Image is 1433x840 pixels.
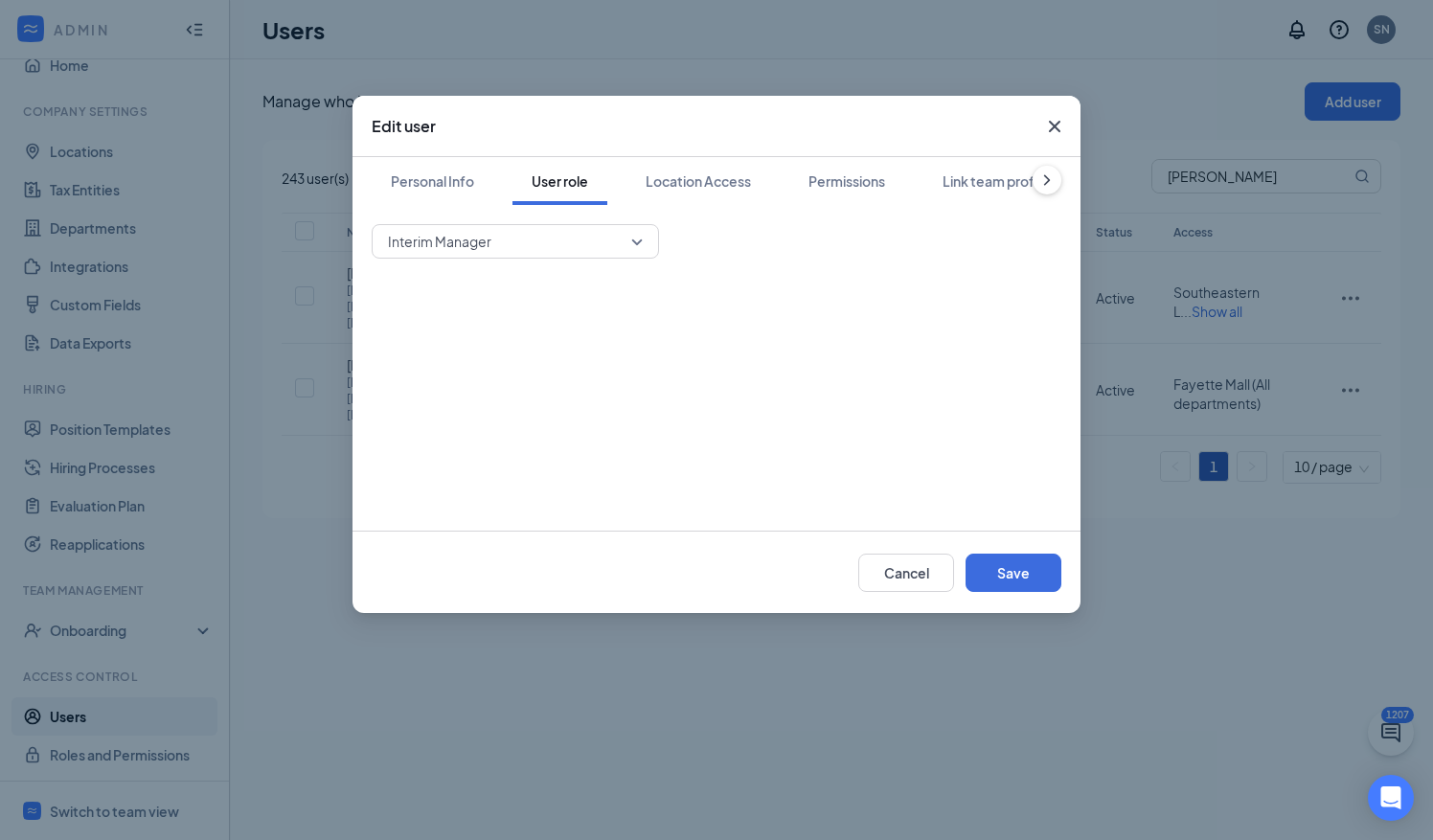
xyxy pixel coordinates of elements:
[966,554,1061,592] button: Save
[372,116,436,137] h3: Edit user
[532,171,588,191] div: User role
[1043,115,1066,138] svg: Cross
[1029,96,1080,157] button: Close
[1033,166,1061,194] button: ChevronRight
[391,171,474,191] div: Personal Info
[1037,170,1057,190] svg: ChevronRight
[858,554,954,592] button: Cancel
[646,171,751,191] div: Location Access
[388,227,491,256] span: Interim Manager
[808,171,885,191] div: Permissions
[1368,775,1414,821] div: Open Intercom Messenger
[943,171,1049,191] div: Link team profile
